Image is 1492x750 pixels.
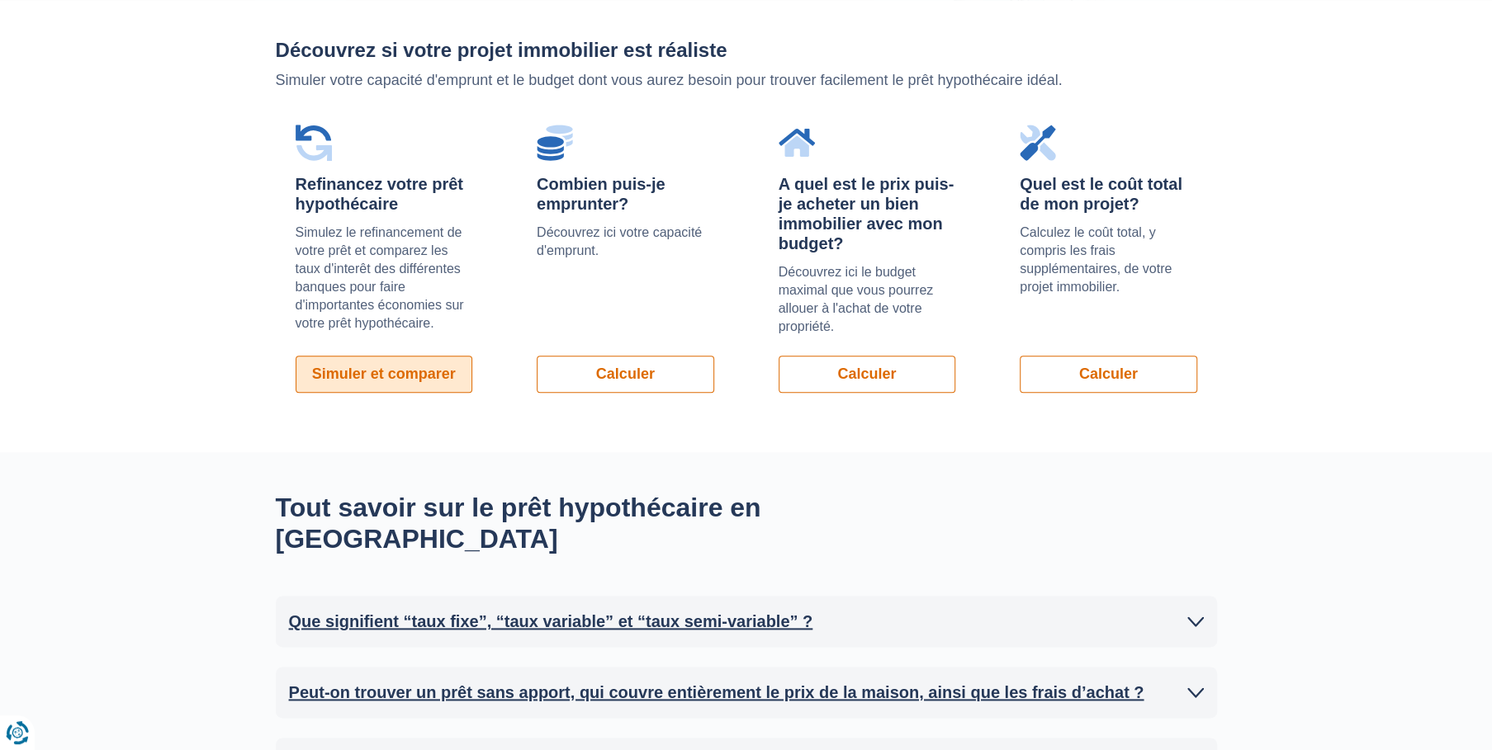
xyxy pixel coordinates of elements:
p: Calculez le coût total, y compris les frais supplémentaires, de votre projet immobilier. [1020,224,1197,296]
h2: Tout savoir sur le prêt hypothécaire en [GEOGRAPHIC_DATA] [276,492,895,555]
div: Combien puis-je emprunter? [537,174,714,214]
div: Quel est le coût total de mon projet? [1020,174,1197,214]
img: A quel est le prix puis-je acheter un bien immobilier avec mon budget? [779,125,815,161]
div: Refinancez votre prêt hypothécaire [296,174,473,214]
h2: Que signifient “taux fixe”, “taux variable” et “taux semi-variable” ? [289,609,813,634]
a: Calculer [1020,356,1197,393]
img: Quel est le coût total de mon projet? [1020,125,1056,161]
a: Simuler et comparer [296,356,473,393]
img: Refinancez votre prêt hypothécaire [296,125,332,161]
p: Découvrez ici votre capacité d'emprunt. [537,224,714,260]
h2: Découvrez si votre projet immobilier est réaliste [276,40,1217,61]
div: A quel est le prix puis-je acheter un bien immobilier avec mon budget? [779,174,956,253]
a: Calculer [779,356,956,393]
img: Combien puis-je emprunter? [537,125,573,161]
p: Simuler votre capacité d'emprunt et le budget dont vous aurez besoin pour trouver facilement le p... [276,70,1217,92]
h2: Peut-on trouver un prêt sans apport, qui couvre entièrement le prix de la maison, ainsi que les f... [289,680,1144,705]
a: Peut-on trouver un prêt sans apport, qui couvre entièrement le prix de la maison, ainsi que les f... [289,680,1204,705]
p: Découvrez ici le budget maximal que vous pourrez allouer à l'achat de votre propriété. [779,263,956,336]
p: Simulez le refinancement de votre prêt et comparez les taux d'interêt des différentes banques pou... [296,224,473,333]
a: Que signifient “taux fixe”, “taux variable” et “taux semi-variable” ? [289,609,1204,634]
a: Calculer [537,356,714,393]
